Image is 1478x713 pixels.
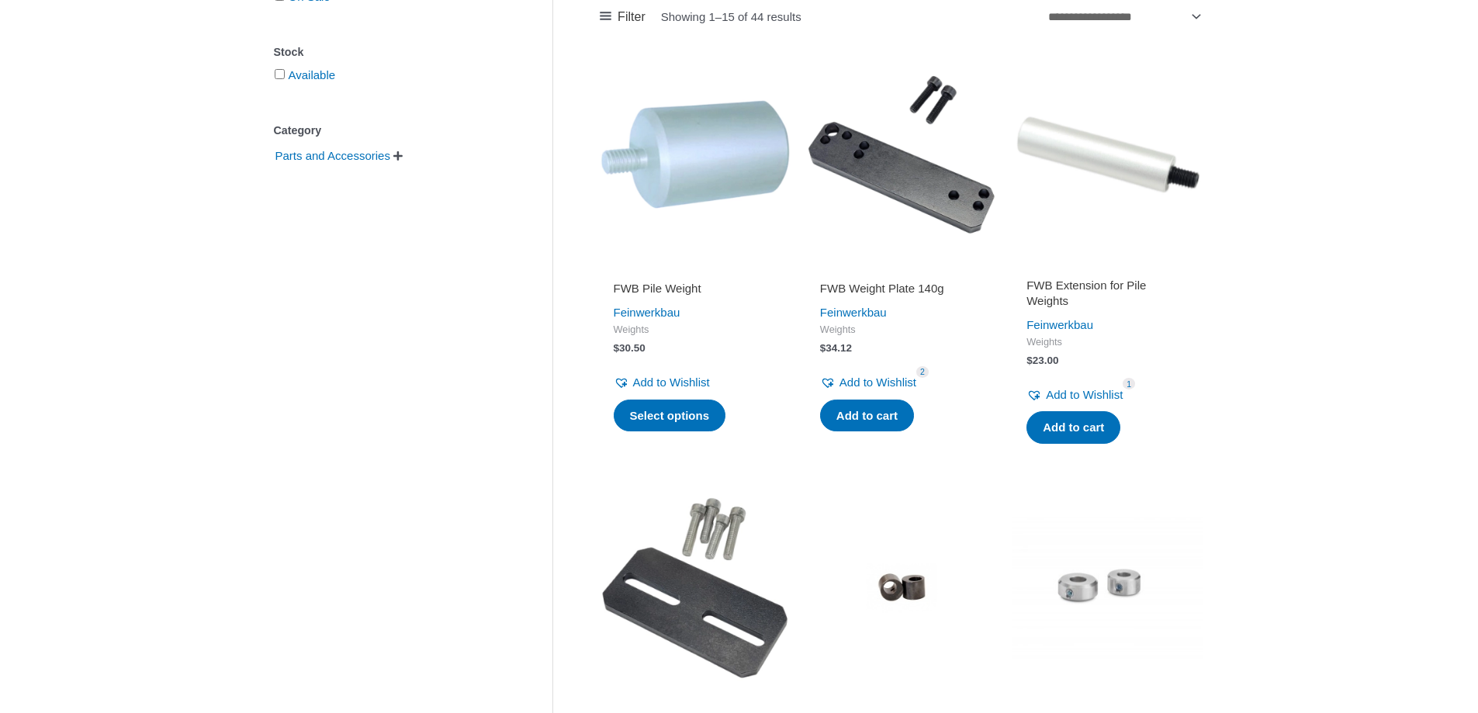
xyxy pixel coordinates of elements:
iframe: Customer reviews powered by Trustpilot [614,259,777,278]
iframe: Customer reviews powered by Trustpilot [820,259,983,278]
span: Weights [1026,336,1189,349]
a: Add to cart: “FWB Weight Plate 140g” [820,400,914,432]
a: Add to Wishlist [820,372,916,393]
iframe: Customer reviews powered by Trustpilot [820,693,983,711]
a: Filter [600,5,646,29]
img: FWB Extension for Pile Weights [1012,59,1203,250]
span: Add to Wishlist [633,376,710,389]
a: Feinwerkbau [614,306,680,319]
bdi: 34.12 [820,342,852,354]
p: Showing 1–15 of 44 results [661,11,801,22]
a: Add to cart: “FWB Extension for Pile Weights” [1026,411,1120,444]
a: Select options for “FWB Pile Weight” [614,400,726,432]
img: FWB Pile Weight [600,59,791,250]
a: Feinwerkbau [820,306,887,319]
a: FWB Extension for Pile Weights [1026,278,1189,314]
span: 1 [1123,378,1135,389]
h2: FWB Weight Plate 140g [820,281,983,296]
span: Weights [820,324,983,337]
span: Parts and Accessories [274,143,392,169]
h2: FWB Extension for Pile Weights [1026,278,1189,308]
span: $ [614,342,620,354]
img: Weight for Bar 20g [806,493,997,684]
img: TEC-HRO rod weight 25g [1012,493,1203,684]
span: 2 [916,366,929,378]
img: FWB Weight plate complete 115 [600,493,791,684]
bdi: 30.50 [614,342,646,354]
span:  [393,151,403,161]
div: Category [274,119,506,142]
h2: FWB Pile Weight [614,281,777,296]
iframe: Customer reviews powered by Trustpilot [614,693,777,711]
a: Available [289,68,336,81]
span: $ [1026,355,1033,366]
a: FWB Pile Weight [614,281,777,302]
a: Feinwerkbau [1026,318,1093,331]
a: Add to Wishlist [1026,384,1123,406]
iframe: Customer reviews powered by Trustpilot [1026,693,1189,711]
img: FWB Weight Plate 140g [806,59,997,250]
span: Add to Wishlist [839,376,916,389]
span: Add to Wishlist [1046,388,1123,401]
span: Weights [614,324,777,337]
div: Stock [274,41,506,64]
a: FWB Weight Plate 140g [820,281,983,302]
span: $ [820,342,826,354]
iframe: Customer reviews powered by Trustpilot [1026,259,1189,278]
input: Available [275,69,285,79]
select: Shop order [1043,4,1204,29]
a: Add to Wishlist [614,372,710,393]
bdi: 23.00 [1026,355,1058,366]
span: Filter [618,5,646,29]
a: Parts and Accessories [274,148,392,161]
